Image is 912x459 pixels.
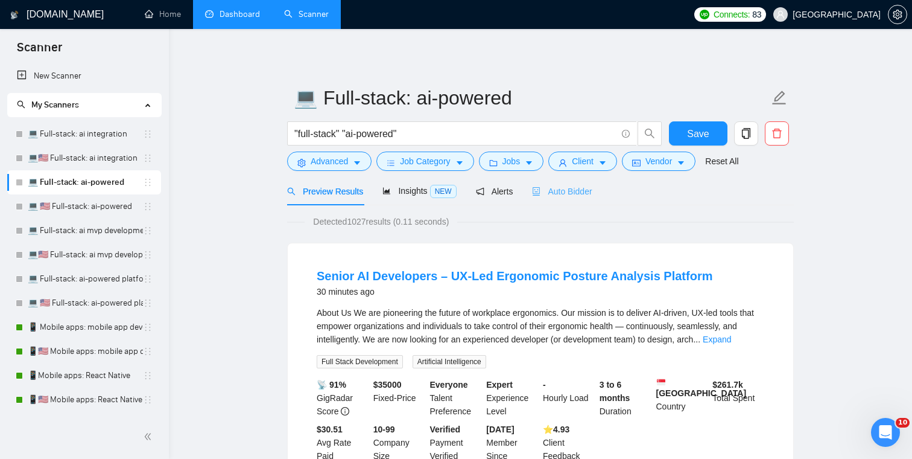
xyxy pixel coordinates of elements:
button: folderJobscaret-down [479,152,544,171]
b: $ 35000 [373,380,402,390]
iframe: Intercom live chat [871,418,900,447]
span: Connects: [714,8,750,21]
li: 💻🇺🇸 Full-stack: ai mvp development [7,243,161,267]
div: Duration [597,378,654,418]
span: Save [687,126,709,141]
span: edit [771,90,787,106]
img: 🇸🇬 [657,378,665,387]
span: caret-down [525,158,533,167]
div: Experience Level [484,378,540,418]
b: $30.51 [317,425,343,434]
span: search [638,128,661,139]
a: 💻 🇺🇸 Full-stack: ai-powered [28,194,143,219]
span: info-circle [341,407,349,416]
span: Auto Bidder [532,187,592,196]
li: 📱🇺🇸 Mobile apps: mobile app developer [7,339,161,364]
span: holder [143,347,153,356]
button: userClientcaret-down [548,152,617,171]
span: holder [143,395,153,405]
span: setting [297,158,306,167]
button: idcardVendorcaret-down [622,152,695,171]
span: holder [143,298,153,308]
span: delete [765,128,788,139]
span: caret-down [598,158,607,167]
span: holder [143,250,153,260]
img: logo [10,5,19,25]
a: searchScanner [284,9,329,19]
li: 💻 Full-stack: ai-powered [7,170,161,194]
span: holder [143,178,153,187]
span: caret-down [677,158,685,167]
span: search [17,100,25,109]
span: holder [143,226,153,236]
li: 💻 Full-stack: ai-powered platform [7,267,161,291]
a: New Scanner [17,64,151,88]
b: [DATE] [486,425,514,434]
span: holder [143,274,153,284]
b: Everyone [430,380,468,390]
button: delete [765,121,789,146]
span: Insights [382,186,456,196]
span: Advanced [311,155,348,168]
a: homeHome [145,9,181,19]
button: settingAdvancedcaret-down [287,152,372,171]
span: user [776,10,785,19]
span: setting [888,10,907,19]
div: Total Spent [710,378,767,418]
span: Jobs [502,155,521,168]
b: 10-99 [373,425,395,434]
li: 💻 🇺🇸 Full-stack: ai-powered platform [7,291,161,315]
b: Verified [430,425,461,434]
a: 💻 Full-stack: ai-powered [28,170,143,194]
span: holder [143,323,153,332]
span: notification [476,187,484,196]
span: Detected 1027 results (0.11 seconds) [305,215,457,228]
button: search [638,121,662,146]
li: New Scanner [7,64,161,88]
b: 3 to 6 months [600,380,630,403]
b: Expert [486,380,513,390]
a: setting [888,10,907,19]
li: 💻 🇺🇸 Full-stack: ai-powered [7,194,161,219]
div: Talent Preference [428,378,484,418]
li: 💻🇺🇸 Full-stack: ai integration [7,146,161,170]
b: $ 261.7k [712,380,743,390]
div: GigRadar Score [314,378,371,418]
a: 💻🇺🇸 Full-stack: ai mvp development [28,243,143,267]
li: 📱 Mobile apps: mobile app developer [7,315,161,339]
span: My Scanners [17,100,79,110]
li: 💻 Full-stack: ai mvp development [7,219,161,243]
div: Fixed-Price [371,378,428,418]
span: ... [693,335,700,344]
span: info-circle [622,130,630,138]
span: bars [387,158,395,167]
a: Expand [703,335,731,344]
b: - [543,380,546,390]
span: Preview Results [287,187,363,196]
span: Vendor [645,155,672,168]
div: 30 minutes ago [317,284,712,299]
span: Job Category [400,155,450,168]
img: upwork-logo.png [700,10,709,19]
b: 📡 91% [317,380,346,390]
button: Save [669,121,727,146]
span: holder [143,129,153,139]
span: holder [143,153,153,163]
span: Client [572,155,594,168]
span: 83 [752,8,761,21]
button: copy [734,121,758,146]
li: 📱🇺🇸 Mobile apps: React Native [7,388,161,412]
a: 📱🇺🇸 Mobile apps: React Native [28,388,143,412]
a: 💻 🇺🇸 Full-stack: ai-powered platform [28,291,143,315]
span: Full Stack Development [317,355,403,368]
a: 📱🇺🇸 Mobile apps: mobile app developer [28,339,143,364]
li: 💻 Full-stack: ai integration [7,122,161,146]
button: barsJob Categorycaret-down [376,152,473,171]
a: 💻 Full-stack: ai-powered platform [28,267,143,291]
span: area-chart [382,187,391,195]
a: Senior AI Developers – UX-Led Ergonomic Posture Analysis Platform [317,269,712,283]
a: 💻 Full-stack: ai mvp development [28,219,143,243]
span: My Scanners [31,100,79,110]
span: double-left [144,431,156,443]
span: folder [489,158,498,167]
